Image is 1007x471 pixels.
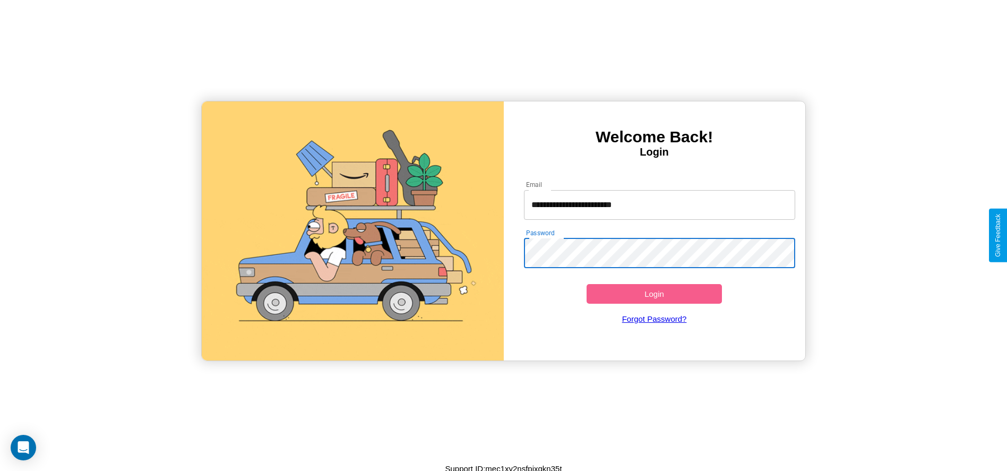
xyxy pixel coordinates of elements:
a: Forgot Password? [519,304,790,334]
label: Password [526,228,554,237]
h3: Welcome Back! [504,128,805,146]
img: gif [202,101,503,361]
label: Email [526,180,543,189]
h4: Login [504,146,805,158]
div: Give Feedback [994,214,1002,257]
button: Login [587,284,722,304]
div: Open Intercom Messenger [11,435,36,460]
